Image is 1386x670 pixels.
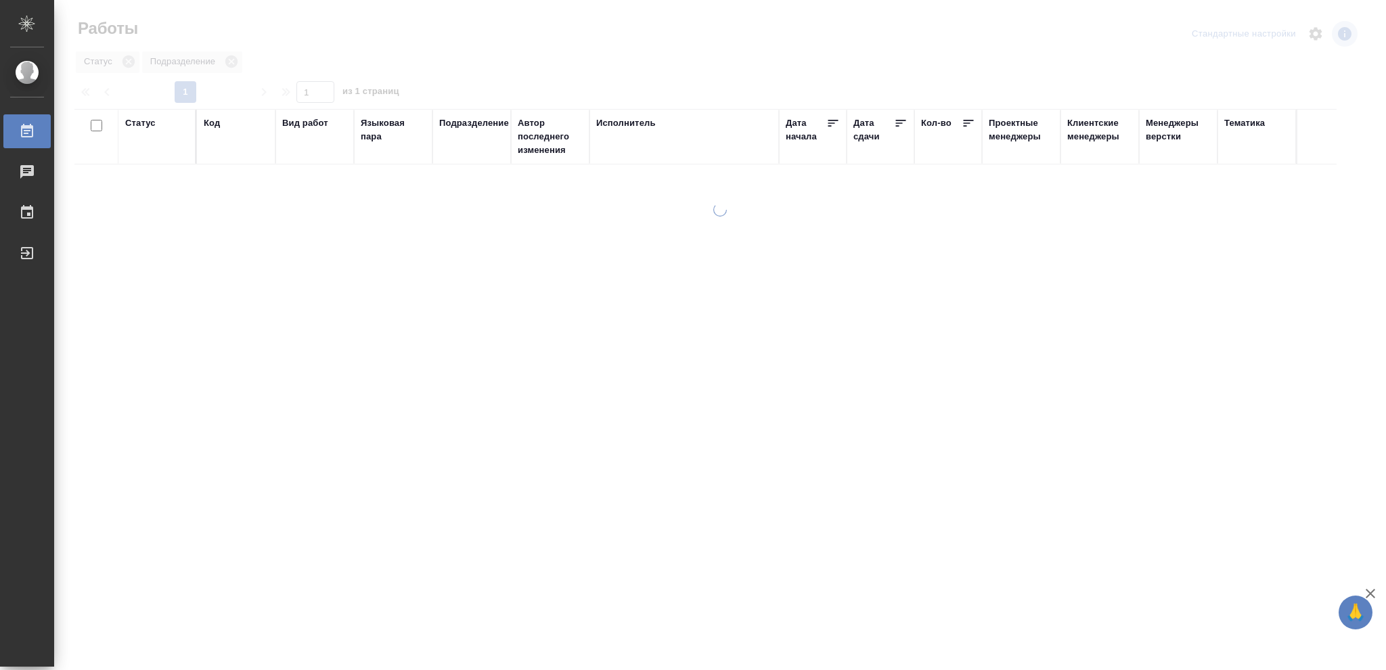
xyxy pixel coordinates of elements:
div: Автор последнего изменения [518,116,583,157]
div: Подразделение [439,116,509,130]
div: Дата начала [786,116,826,143]
div: Дата сдачи [853,116,894,143]
div: Статус [125,116,156,130]
div: Исполнитель [596,116,656,130]
div: Языковая пара [361,116,426,143]
span: 🙏 [1344,598,1367,627]
div: Тематика [1224,116,1265,130]
div: Клиентские менеджеры [1067,116,1132,143]
div: Проектные менеджеры [989,116,1054,143]
div: Код [204,116,220,130]
button: 🙏 [1339,596,1372,629]
div: Менеджеры верстки [1146,116,1211,143]
div: Вид работ [282,116,328,130]
div: Кол-во [921,116,952,130]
